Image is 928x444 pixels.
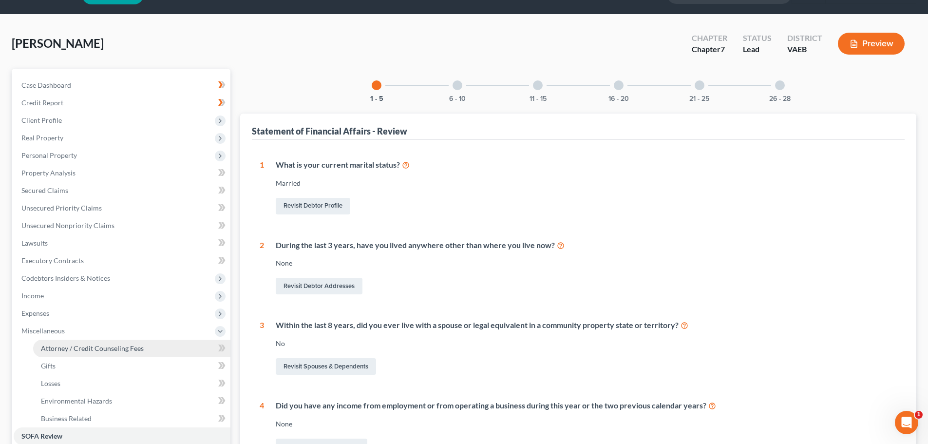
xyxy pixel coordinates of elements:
[21,432,62,440] span: SOFA Review
[769,96,791,102] button: 26 - 28
[252,125,407,137] div: Statement of Financial Affairs - Review
[21,274,110,282] span: Codebtors Insiders & Notices
[895,411,918,434] iframe: Intercom live chat
[21,134,63,142] span: Real Property
[370,96,383,102] button: 1 - 5
[838,33,905,55] button: Preview
[21,116,62,124] span: Client Profile
[787,33,822,44] div: District
[21,81,71,89] span: Case Dashboard
[14,77,230,94] a: Case Dashboard
[33,410,230,427] a: Business Related
[743,44,772,55] div: Lead
[41,414,92,423] span: Business Related
[689,96,709,102] button: 21 - 25
[33,375,230,392] a: Losses
[14,234,230,252] a: Lawsuits
[12,36,104,50] span: [PERSON_NAME]
[276,419,897,429] div: None
[608,96,629,102] button: 16 - 20
[260,320,264,377] div: 3
[21,239,48,247] span: Lawsuits
[692,44,727,55] div: Chapter
[276,400,897,411] div: Did you have any income from employment or from operating a business during this year or the two ...
[41,362,56,370] span: Gifts
[276,240,897,251] div: During the last 3 years, have you lived anywhere other than where you live now?
[276,258,897,268] div: None
[530,96,547,102] button: 11 - 15
[21,309,49,317] span: Expenses
[276,339,897,348] div: No
[720,44,725,54] span: 7
[449,96,466,102] button: 6 - 10
[14,164,230,182] a: Property Analysis
[14,252,230,270] a: Executory Contracts
[692,33,727,44] div: Chapter
[915,411,923,419] span: 1
[260,240,264,297] div: 2
[33,392,230,410] a: Environmental Hazards
[21,327,65,335] span: Miscellaneous
[21,291,44,300] span: Income
[14,182,230,199] a: Secured Claims
[21,151,77,159] span: Personal Property
[276,159,897,171] div: What is your current marital status?
[787,44,822,55] div: VAEB
[21,204,102,212] span: Unsecured Priority Claims
[21,169,76,177] span: Property Analysis
[21,98,63,107] span: Credit Report
[41,379,60,387] span: Losses
[33,340,230,357] a: Attorney / Credit Counseling Fees
[743,33,772,44] div: Status
[276,198,350,214] a: Revisit Debtor Profile
[41,344,144,352] span: Attorney / Credit Counseling Fees
[21,186,68,194] span: Secured Claims
[14,199,230,217] a: Unsecured Priority Claims
[41,397,112,405] span: Environmental Hazards
[276,178,897,188] div: Married
[276,278,362,294] a: Revisit Debtor Addresses
[276,358,376,375] a: Revisit Spouses & Dependents
[14,94,230,112] a: Credit Report
[276,320,897,331] div: Within the last 8 years, did you ever live with a spouse or legal equivalent in a community prope...
[21,221,114,230] span: Unsecured Nonpriority Claims
[14,217,230,234] a: Unsecured Nonpriority Claims
[33,357,230,375] a: Gifts
[21,256,84,265] span: Executory Contracts
[260,159,264,216] div: 1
